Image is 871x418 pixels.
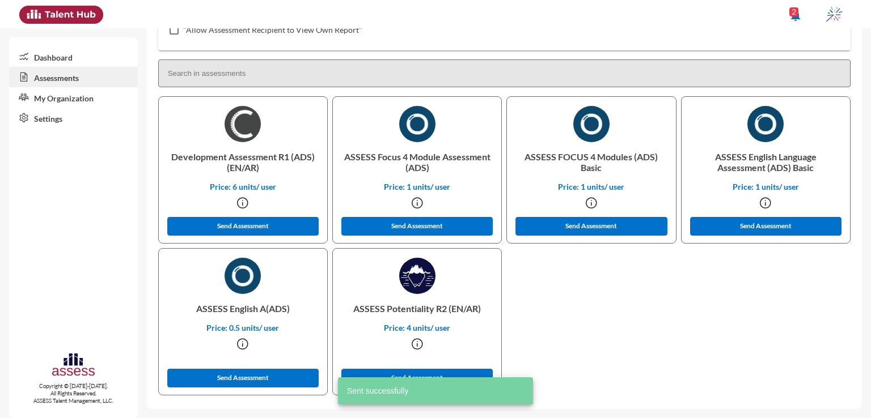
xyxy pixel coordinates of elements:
input: Search in assessments [158,59,851,87]
button: Send Assessment [167,369,319,387]
p: Price: 0.5 units/ user [168,323,318,332]
span: Sent successfully [347,385,408,396]
button: Send Assessment [690,217,842,236]
p: Price: 4 units/ user [342,323,492,332]
a: My Organization [9,87,138,108]
div: 2 [789,7,798,16]
a: Dashboard [9,46,138,67]
button: Send Assessment [341,217,493,236]
p: Price: 1 units/ user [691,182,841,191]
img: assesscompany-logo.png [51,352,96,379]
span: "Allow Assessment Recipient to View Own Report" [183,23,362,37]
a: Settings [9,108,138,128]
button: Send Assessment [515,217,667,236]
p: ASSESS Potentiality R2 (EN/AR) [342,294,492,323]
p: Copyright © [DATE]-[DATE]. All Rights Reserved. ASSESS Talent Management, LLC. [9,382,138,404]
p: ASSESS FOCUS 4 Modules (ADS) Basic [516,142,666,182]
a: Assessments [9,67,138,87]
p: ASSESS English Language Assessment (ADS) Basic [691,142,841,182]
button: Send Assessment [167,217,319,236]
p: Price: 1 units/ user [516,182,666,191]
p: ASSESS Focus 4 Module Assessment (ADS) [342,142,492,182]
mat-icon: notifications [789,8,802,22]
p: Price: 6 units/ user [168,182,318,191]
p: ASSESS English A(ADS) [168,294,318,323]
p: Price: 1 units/ user [342,182,492,191]
p: Development Assessment R1 (ADS) (EN/AR) [168,142,318,182]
